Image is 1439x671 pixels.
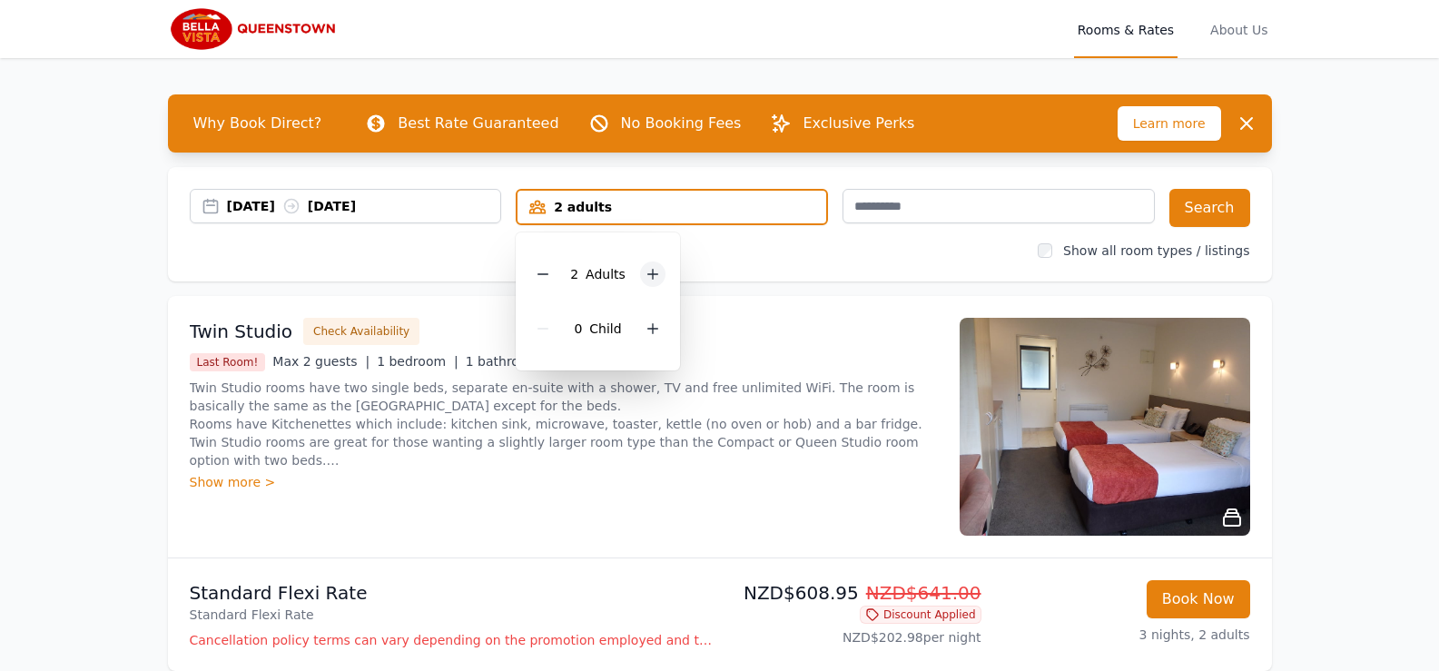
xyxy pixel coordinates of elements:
h3: Twin Studio [190,319,293,344]
div: 2 adults [517,198,826,216]
span: 1 bathroom | [466,354,552,369]
span: 1 bedroom | [377,354,458,369]
p: NZD$608.95 [727,580,981,606]
p: Best Rate Guaranteed [398,113,558,134]
span: Why Book Direct? [179,105,337,142]
span: 0 [574,321,582,336]
span: Adult s [586,267,626,281]
span: 2 [570,267,578,281]
button: Check Availability [303,318,419,345]
span: Learn more [1118,106,1221,141]
p: 3 nights, 2 adults [996,626,1250,644]
button: Search [1169,189,1250,227]
p: Exclusive Perks [803,113,914,134]
span: NZD$641.00 [866,582,981,604]
span: Last Room! [190,353,266,371]
span: Max 2 guests | [272,354,370,369]
p: NZD$202.98 per night [727,628,981,646]
span: Child [589,321,621,336]
p: Cancellation policy terms can vary depending on the promotion employed and the time of stay of th... [190,631,713,649]
button: Book Now [1147,580,1250,618]
span: Discount Applied [860,606,981,624]
label: Show all room types / listings [1063,243,1249,258]
p: Standard Flexi Rate [190,606,713,624]
img: Bella Vista Queenstown [168,7,343,51]
div: [DATE] [DATE] [227,197,501,215]
div: Show more > [190,473,938,491]
p: Standard Flexi Rate [190,580,713,606]
p: No Booking Fees [621,113,742,134]
p: Twin Studio rooms have two single beds, separate en-suite with a shower, TV and free unlimited Wi... [190,379,938,469]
